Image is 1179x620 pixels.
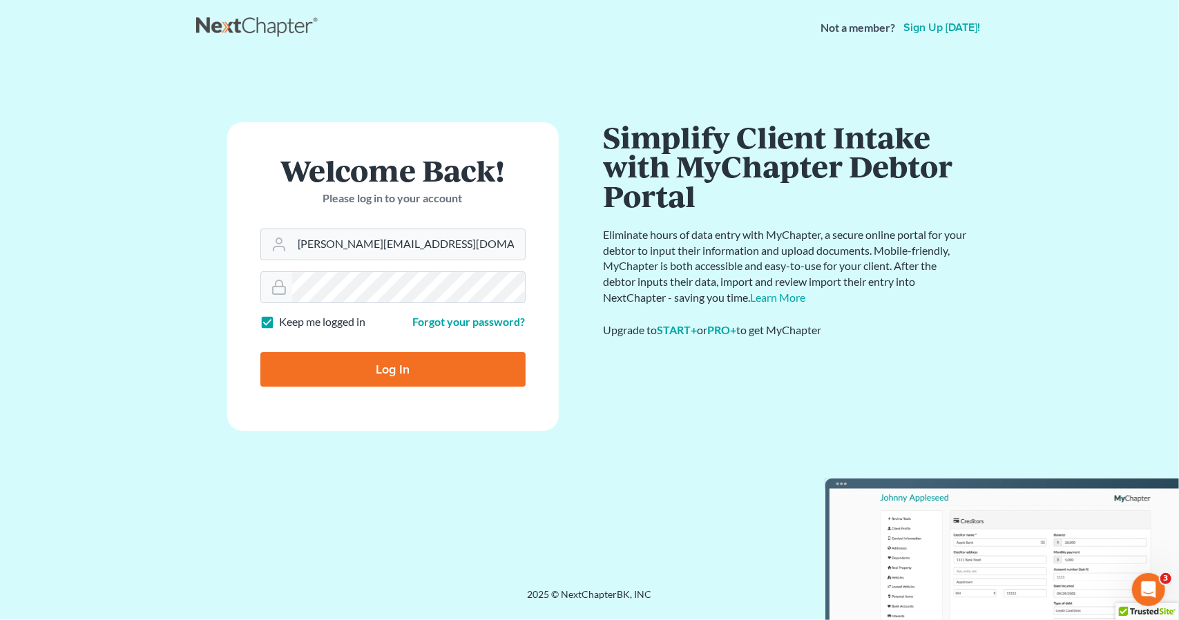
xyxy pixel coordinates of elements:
[196,588,984,612] div: 2025 © NextChapterBK, INC
[658,323,698,336] a: START+
[901,22,984,33] a: Sign up [DATE]!
[260,352,526,387] input: Log In
[1132,573,1165,606] iframe: Intercom live chat
[260,155,526,185] h1: Welcome Back!
[292,229,525,260] input: Email Address
[413,315,526,328] a: Forgot your password?
[751,291,806,304] a: Learn More
[821,20,896,36] strong: Not a member?
[498,236,515,253] keeper-lock: Open Keeper Popup
[604,322,970,338] div: Upgrade to or to get MyChapter
[260,191,526,206] p: Please log in to your account
[708,323,737,336] a: PRO+
[280,314,366,330] label: Keep me logged in
[604,122,970,211] h1: Simplify Client Intake with MyChapter Debtor Portal
[604,227,970,306] p: Eliminate hours of data entry with MyChapter, a secure online portal for your debtor to input the...
[1160,573,1171,584] span: 3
